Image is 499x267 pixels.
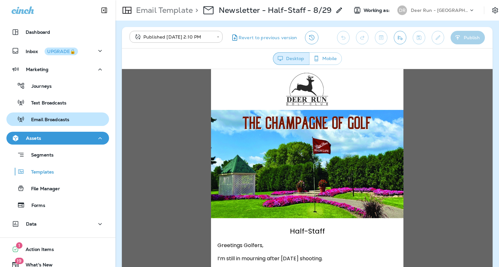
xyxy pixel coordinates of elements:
span: 19 [15,258,23,264]
button: Revert to previous version [228,31,300,44]
button: Assets [6,132,109,145]
button: Send test email [394,31,406,44]
img: Fore-Up-Ad-1200x675.jpg [89,41,282,149]
p: Data [26,221,37,227]
button: View Changelog [305,31,318,44]
button: UPGRADE🔒 [45,48,78,55]
span: Greetings Golfers, [96,173,141,180]
p: Journeys [25,84,52,90]
button: Email Broadcasts [6,112,109,126]
button: Text Broadcasts [6,96,109,109]
button: InboxUPGRADE🔒 [6,44,109,57]
p: > [193,5,198,15]
p: Text Broadcasts [25,100,66,106]
p: Deer Run - [GEOGRAPHIC_DATA] [411,8,469,13]
p: Email Broadcasts [25,117,69,123]
p: File Manager [25,186,60,192]
button: Templates [6,165,109,178]
button: Marketing [6,63,109,76]
span: Half-Staff [168,157,203,167]
button: Data [6,218,109,230]
div: UPGRADE🔒 [47,49,75,54]
button: Mobile [309,52,342,65]
p: Forms [25,203,45,209]
p: Templates [25,169,54,175]
p: Marketing [26,67,48,72]
button: Dashboard [6,26,109,39]
button: Desktop [273,52,309,65]
p: Assets [26,136,41,141]
button: 1Action Items [6,243,109,256]
img: deer-run-logo.jpg [163,3,208,38]
p: Segments [25,152,54,159]
span: Revert to previous version [239,35,297,41]
div: Published [DATE] 2:10 PM [134,34,212,40]
p: Email Template [133,5,193,15]
p: Newsletter - Half-Staff - 8/29 [219,5,332,15]
span: So … my blog is at half-staff. [96,199,166,206]
span: I’m still in mourning after [DATE] shooting. [96,186,201,193]
button: Journeys [6,79,109,93]
button: Forms [6,198,109,212]
p: Inbox [26,48,78,54]
span: Action Items [19,247,54,254]
div: DR [397,5,407,15]
button: Segments [6,148,109,162]
button: Collapse Sidebar [95,4,113,17]
span: 1 [16,242,22,249]
p: Dashboard [26,30,50,35]
button: File Manager [6,182,109,195]
span: Working as: [364,8,391,13]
